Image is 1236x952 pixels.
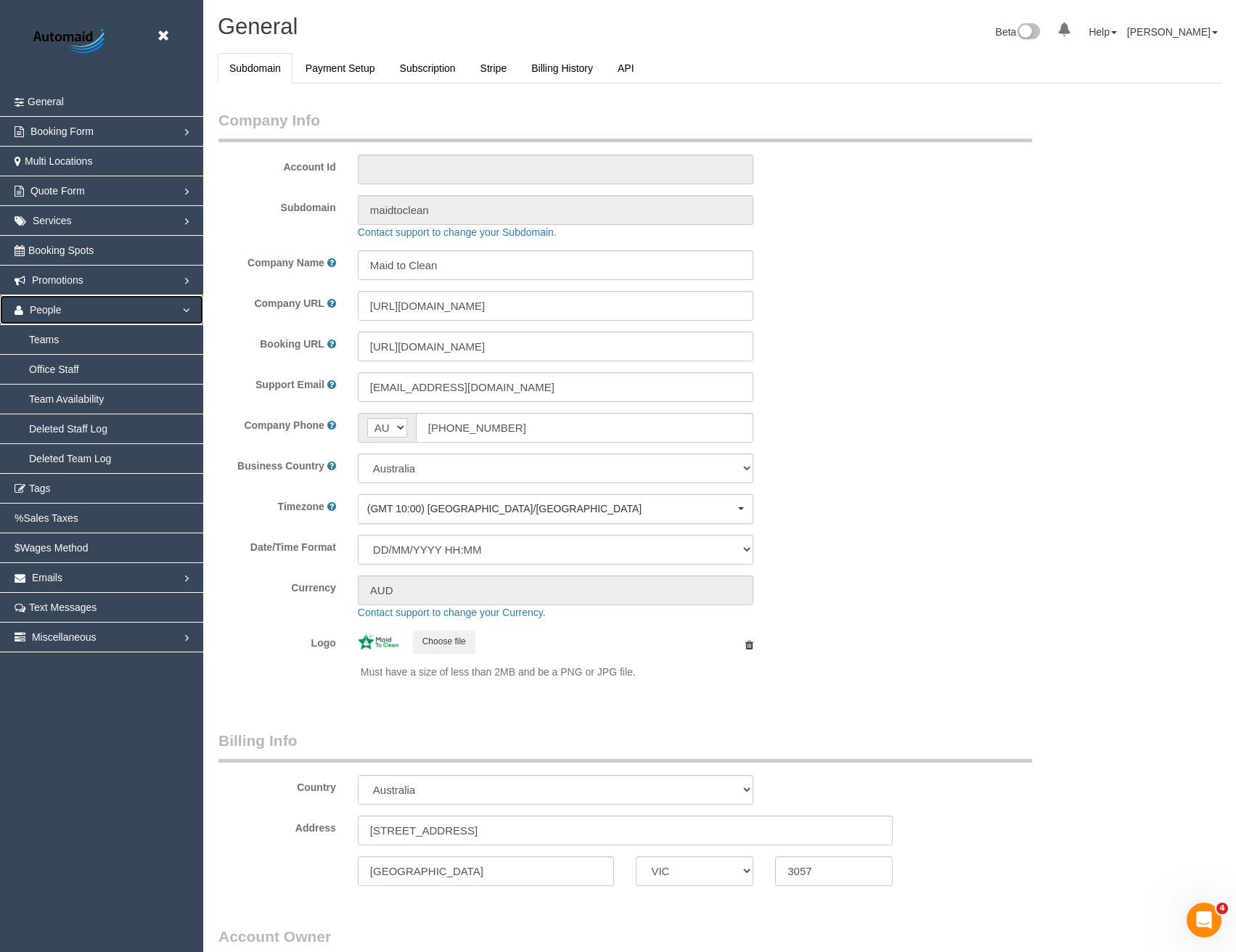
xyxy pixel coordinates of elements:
[1089,26,1117,38] a: Help
[208,155,347,174] label: Account Id
[416,413,753,443] input: Phone
[247,255,324,270] label: Company Name
[367,501,734,516] span: (GMT 10:00) [GEOGRAPHIC_DATA]/[GEOGRAPHIC_DATA]
[218,110,1032,142] legend: Company Info
[29,483,51,494] span: Tags
[358,494,753,524] ol: Choose Timezone
[30,126,94,137] span: Booking Form
[1187,903,1221,937] iframe: Intercom live chat
[254,296,324,311] label: Company URL
[25,25,116,58] img: Automaid Logo
[25,155,92,167] span: Multi Locations
[208,631,347,650] label: Logo
[30,185,85,197] span: Quote Form
[218,730,1032,763] legend: Billing Info
[388,53,467,83] a: Subscription
[237,459,324,473] label: Business Country
[29,602,97,613] span: Text Messages
[520,53,605,83] a: Billing History
[255,377,324,392] label: Support Email
[606,53,646,83] a: API
[358,633,398,649] img: 367b4035868b057e955216826a9f17c862141b21.jpeg
[218,53,292,83] a: Subdomain
[32,572,62,583] span: Emails
[1216,903,1228,914] span: 4
[775,856,893,886] input: Zip
[358,494,753,524] button: (GMT 10:00) [GEOGRAPHIC_DATA]/[GEOGRAPHIC_DATA]
[996,26,1041,38] a: Beta
[208,535,347,554] label: Date/Time Format
[32,631,97,643] span: Miscellaneous
[30,304,62,316] span: People
[1127,26,1218,38] a: [PERSON_NAME]
[294,53,387,83] a: Payment Setup
[260,337,324,351] label: Booking URL
[20,542,89,554] span: Wages Method
[347,225,1182,239] div: Contact support to change your Subdomain.
[358,856,615,886] input: City
[23,512,78,524] span: Sales Taxes
[244,418,324,432] label: Company Phone
[413,631,475,653] button: Choose file
[33,215,72,226] span: Services
[208,195,347,215] label: Subdomain
[208,575,347,595] label: Currency
[469,53,519,83] a: Stripe
[361,665,753,679] p: Must have a size of less than 2MB and be a PNG or JPG file.
[295,821,336,835] label: Address
[347,605,1182,620] div: Contact support to change your Currency.
[278,499,324,514] label: Timezone
[1016,23,1040,42] img: New interface
[28,245,94,256] span: Booking Spots
[32,274,83,286] span: Promotions
[218,14,298,39] span: General
[28,96,64,107] span: General
[297,780,336,795] label: Country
